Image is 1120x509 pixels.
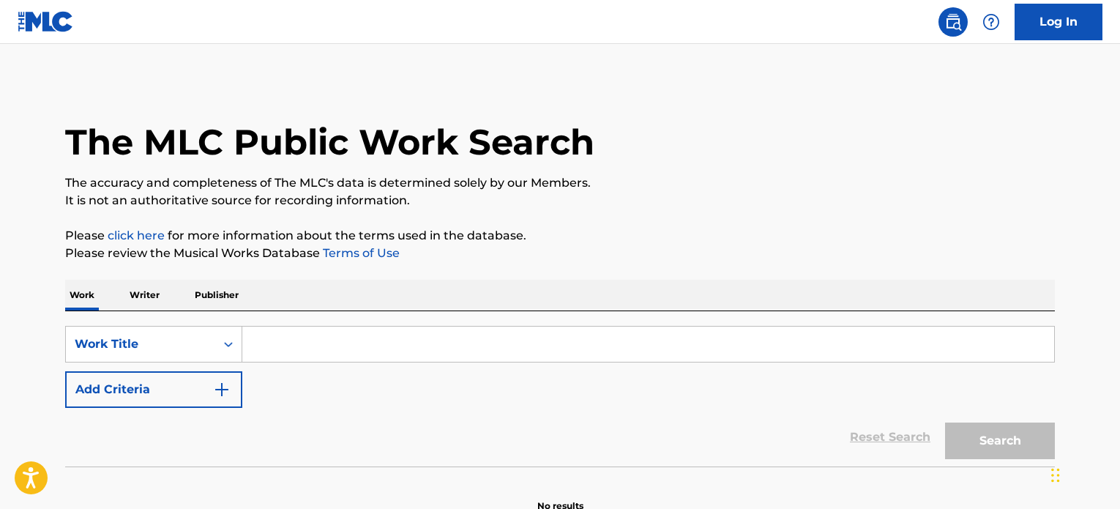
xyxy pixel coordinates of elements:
[65,227,1055,245] p: Please for more information about the terms used in the database.
[320,246,400,260] a: Terms of Use
[190,280,243,311] p: Publisher
[75,335,206,353] div: Work Title
[65,280,99,311] p: Work
[125,280,164,311] p: Writer
[65,326,1055,467] form: Search Form
[65,371,242,408] button: Add Criteria
[213,381,231,398] img: 9d2ae6d4665cec9f34b9.svg
[65,245,1055,262] p: Please review the Musical Works Database
[65,174,1055,192] p: The accuracy and completeness of The MLC's data is determined solely by our Members.
[65,192,1055,209] p: It is not an authoritative source for recording information.
[1051,453,1060,497] div: Drag
[1047,439,1120,509] iframe: Chat Widget
[108,229,165,242] a: click here
[938,7,968,37] a: Public Search
[982,13,1000,31] img: help
[977,7,1006,37] div: Help
[18,11,74,32] img: MLC Logo
[944,13,962,31] img: search
[1015,4,1102,40] a: Log In
[65,120,594,164] h1: The MLC Public Work Search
